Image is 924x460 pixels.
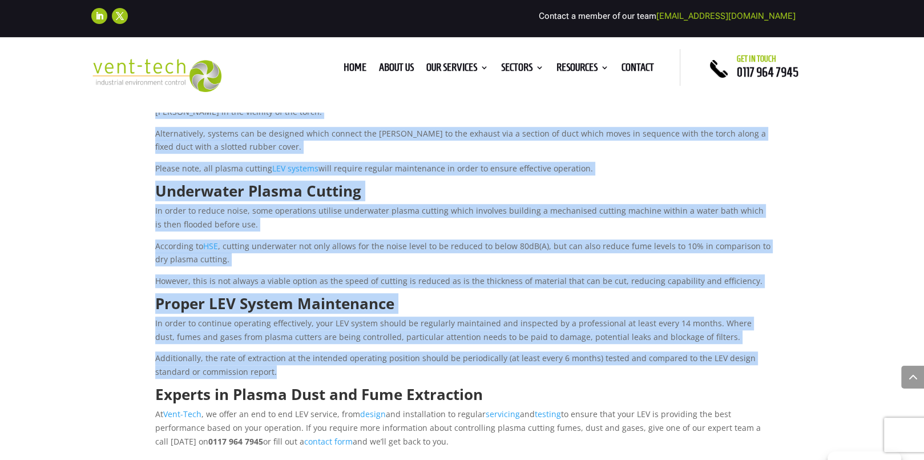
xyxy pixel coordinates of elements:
[155,274,770,296] p: However, this is not always a viable option as the speed of cutting is reduced as is the thicknes...
[155,239,770,275] p: According to , cutting underwater not only allows for the noise level to be reduced to below 80dB...
[486,409,520,419] a: servicing
[556,63,609,76] a: Resources
[155,162,770,183] p: Please note, all plasma cutting will require regular maintenance in order to ensure effective ope...
[501,63,544,76] a: Sectors
[163,409,201,419] a: Vent-Tech
[155,204,770,239] p: In order to reduce noise, some operations utilise underwater plasma cutting which involves buildi...
[535,409,561,419] a: testing
[656,11,796,21] a: [EMAIL_ADDRESS][DOMAIN_NAME]
[155,351,770,387] p: Additionally, the rate of extraction at the intended operating position should be periodically (a...
[155,181,361,201] strong: Underwater Plasma Cutting
[91,59,222,93] img: 2023-09-27T08_35_16.549ZVENT-TECH---Clear-background
[91,8,107,24] a: Follow on LinkedIn
[304,436,353,447] a: contact form
[737,54,776,63] span: Get in touch
[622,63,654,76] a: Contact
[112,8,128,24] a: Follow on X
[208,436,263,447] strong: 0117 964 7945
[155,384,483,405] strong: Experts in Plasma Dust and Fume Extraction
[155,293,394,314] strong: Proper LEV System Maintenance
[203,241,218,251] a: HSE
[379,63,414,76] a: About us
[539,11,796,21] span: Contact a member of our team
[272,163,318,174] a: LEV systems
[155,127,770,162] p: Alternatively, systems can be designed which connect the [PERSON_NAME] to the exhaust via a secti...
[344,63,366,76] a: Home
[426,63,489,76] a: Our Services
[155,317,770,352] p: In order to continue operating effectively, your LEV system should be regularly maintained and in...
[737,65,798,79] a: 0117 964 7945
[155,407,770,448] p: At , we offer an end to end LEV service, from and installation to regular and to ensure that your...
[360,409,386,419] a: design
